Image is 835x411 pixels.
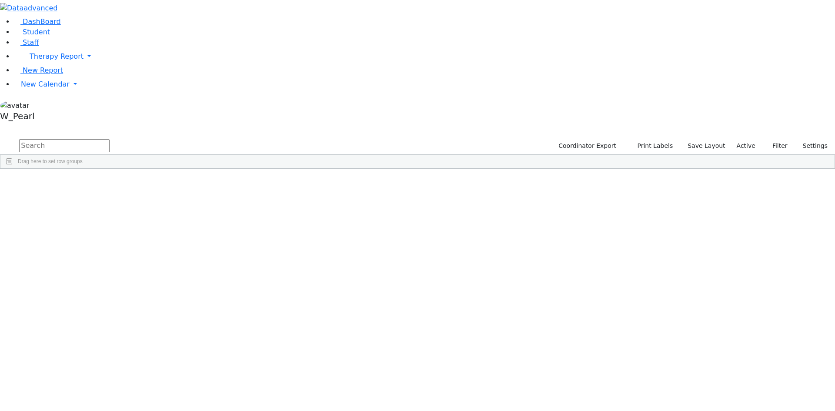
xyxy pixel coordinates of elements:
span: Therapy Report [30,52,83,60]
a: Therapy Report [14,48,835,65]
button: Settings [792,139,832,153]
button: Print Labels [627,139,677,153]
button: Filter [761,139,792,153]
a: Student [14,28,50,36]
button: Coordinator Export [553,139,620,153]
span: Staff [23,38,39,47]
input: Search [19,139,110,152]
span: Drag here to set row groups [18,158,83,164]
span: New Report [23,66,63,74]
span: DashBoard [23,17,61,26]
button: Save Layout [684,139,729,153]
a: DashBoard [14,17,61,26]
span: New Calendar [21,80,70,88]
a: New Report [14,66,63,74]
a: New Calendar [14,76,835,93]
a: Staff [14,38,39,47]
span: Student [23,28,50,36]
label: Active [733,139,759,153]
